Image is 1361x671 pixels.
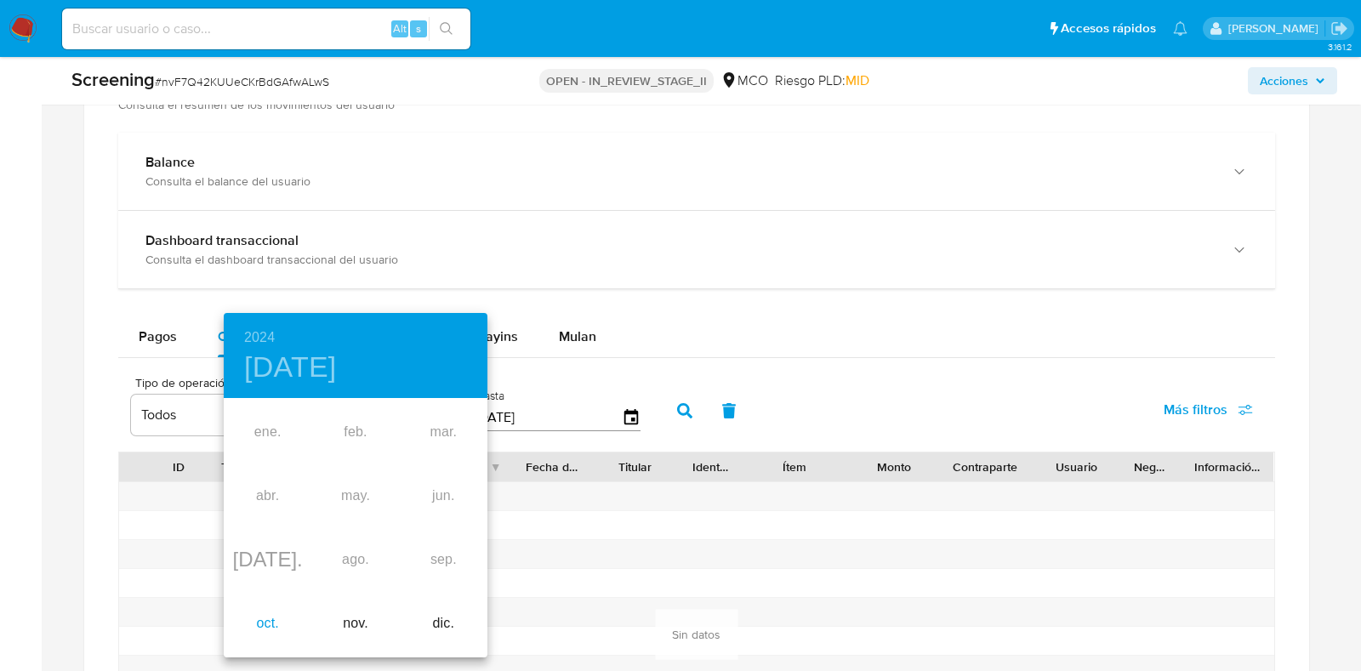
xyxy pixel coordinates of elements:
[400,592,487,656] div: dic.
[224,592,311,656] div: oct.
[311,592,399,656] div: nov.
[244,326,275,350] button: 2024
[244,350,337,385] button: [DATE]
